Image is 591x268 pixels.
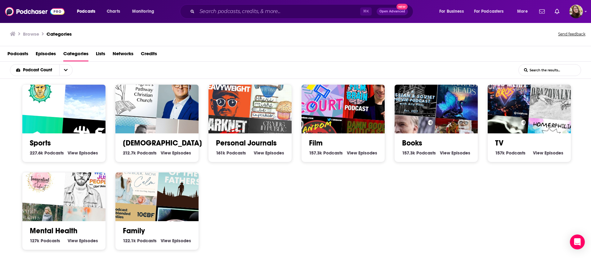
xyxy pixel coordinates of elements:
span: 157.3k [309,150,322,156]
div: The Film Brain Podcast [343,68,396,121]
a: 212.7k [DEMOGRAPHIC_DATA] Podcasts [123,150,157,156]
button: Open AdvancedNew [377,8,408,15]
span: View [254,150,264,156]
span: Podcasts [44,150,64,156]
div: Tangential Inspiration [14,152,67,206]
span: Episodes [451,150,470,156]
span: Podcast Count [23,68,54,72]
a: 161k Personal Journals Podcasts [216,150,246,156]
a: 127k Mental Health Podcasts [30,238,60,243]
img: Rediscover the Gospel [156,68,210,121]
span: 227.6k [30,150,43,156]
a: Film [309,138,323,148]
a: Books [402,138,422,148]
a: TV [495,138,504,148]
h3: Browse [23,31,39,37]
img: 90s Court [293,65,346,118]
span: Podcasts [41,238,60,243]
a: View TV Episodes [533,150,563,156]
button: open menu [59,65,72,76]
span: New [396,4,408,10]
a: Show notifications dropdown [537,6,547,17]
span: Episodes [265,150,284,156]
span: View [440,150,450,156]
button: Send feedback [556,30,587,38]
a: Sports [30,138,51,148]
span: 212.7k [123,150,136,156]
div: There Might Be Cupcakes Podcast [249,68,303,121]
span: 157.3k [402,150,415,156]
a: 157k TV Podcasts [495,150,526,156]
span: View [533,150,543,156]
span: Episodes [79,150,98,156]
div: Search podcasts, credits, & more... [186,4,419,19]
a: View Mental Health Episodes [68,238,98,243]
a: View Sports Episodes [68,150,98,156]
a: 157.3k Film Podcasts [309,150,343,156]
span: View [347,150,357,156]
img: Opazovalnica [529,68,582,121]
a: Mental Health [30,226,78,235]
img: Hearts of the Fathers [156,156,210,209]
span: 161k [216,150,225,156]
span: 122.1k [123,238,136,243]
button: open menu [435,7,472,16]
span: Episodes [172,150,191,156]
a: Personal Journals [216,138,277,148]
a: 122.1k Family Podcasts [123,238,157,243]
div: Open Intercom Messenger [570,234,585,249]
span: View [161,150,171,156]
span: 157k [495,150,505,156]
input: Search podcasts, credits, & more... [197,7,360,16]
span: Podcasts [137,238,157,243]
span: Logged in as katiefuchs [569,5,583,18]
span: Episodes [79,238,98,243]
span: Podcasts [77,7,95,16]
span: Episodes [358,150,377,156]
img: User Profile [569,5,583,18]
a: [DEMOGRAPHIC_DATA] [123,138,202,148]
span: Lists [96,49,105,61]
div: The Justin Bruckmann Adventure [14,65,67,118]
a: Credits [141,49,157,61]
span: Episodes [544,150,563,156]
img: Christophe VCP [63,68,117,121]
span: View [68,150,78,156]
button: open menu [513,7,535,16]
span: 127k [30,238,39,243]
button: open menu [470,7,513,16]
div: Pilgrim's Pathway Ministries [107,65,160,118]
span: For Business [439,7,464,16]
span: Podcasts [416,150,436,156]
button: Show profile menu [569,5,583,18]
h1: Categories [47,31,72,37]
a: 227.6k Sports Podcasts [30,150,64,156]
img: We're Just People [63,156,117,209]
a: View Personal Journals Episodes [254,150,284,156]
h2: Choose List sort [10,64,82,76]
span: Open Advanced [379,10,405,13]
span: Podcasts [226,150,246,156]
a: Charts [103,7,124,16]
span: Episodes [172,238,191,243]
img: Podchaser - Follow, Share and Rate Podcasts [5,6,65,17]
button: open menu [128,7,162,16]
img: Super Media Bros Podcast [479,65,532,118]
a: View Books Episodes [440,150,470,156]
a: Networks [113,49,133,61]
span: Podcasts [137,150,157,156]
img: Finding Fantasy Reads [436,68,489,121]
a: 157.3k Books Podcasts [402,150,436,156]
span: More [517,7,528,16]
span: View [161,238,171,243]
span: ⌘ K [360,7,372,16]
